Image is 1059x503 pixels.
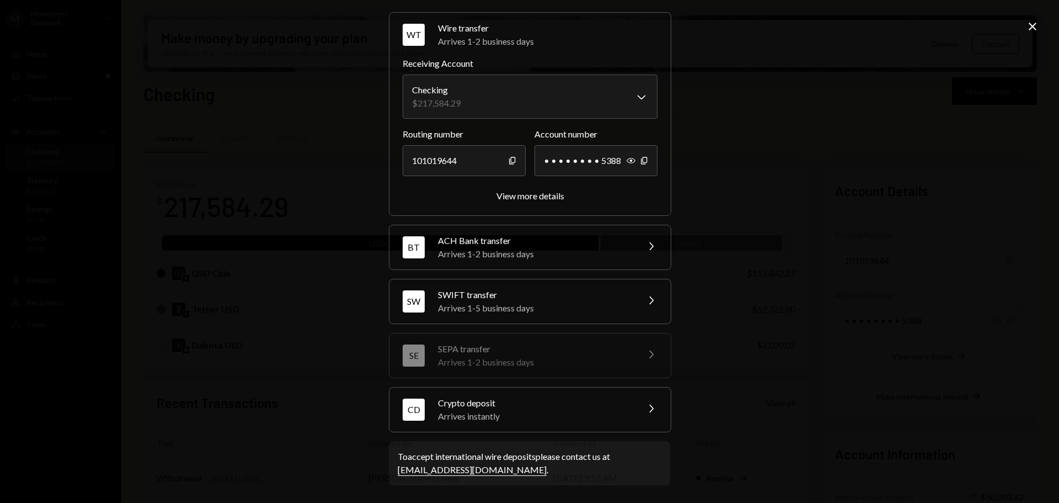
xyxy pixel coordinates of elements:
[403,345,425,367] div: SE
[496,190,564,202] button: View more details
[403,399,425,421] div: CD
[389,279,671,324] button: SWSWIFT transferArrives 1-5 business days
[438,301,631,315] div: Arrives 1-5 business days
[438,410,631,423] div: Arrives instantly
[403,145,526,176] div: 101019644
[438,35,657,48] div: Arrives 1-2 business days
[398,464,547,476] a: [EMAIL_ADDRESS][DOMAIN_NAME]
[403,57,657,70] label: Receiving Account
[438,356,631,369] div: Arrives 1-2 business days
[403,57,657,202] div: WTWire transferArrives 1-2 business days
[438,396,631,410] div: Crypto deposit
[403,236,425,258] div: BT
[389,225,671,269] button: BTACH Bank transferArrives 1-2 business days
[403,128,526,141] label: Routing number
[403,290,425,313] div: SW
[398,450,661,476] div: To accept international wire deposits please contact us at .
[438,234,631,247] div: ACH Bank transfer
[438,342,631,356] div: SEPA transfer
[438,22,657,35] div: Wire transfer
[403,75,657,119] button: Receiving Account
[534,128,657,141] label: Account number
[534,145,657,176] div: • • • • • • • • 5388
[438,247,631,261] div: Arrives 1-2 business days
[438,288,631,301] div: SWIFT transfer
[389,333,671,378] button: SESEPA transferArrives 1-2 business days
[389,13,671,57] button: WTWire transferArrives 1-2 business days
[389,388,671,432] button: CDCrypto depositArrives instantly
[403,24,425,46] div: WT
[496,190,564,201] div: View more details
